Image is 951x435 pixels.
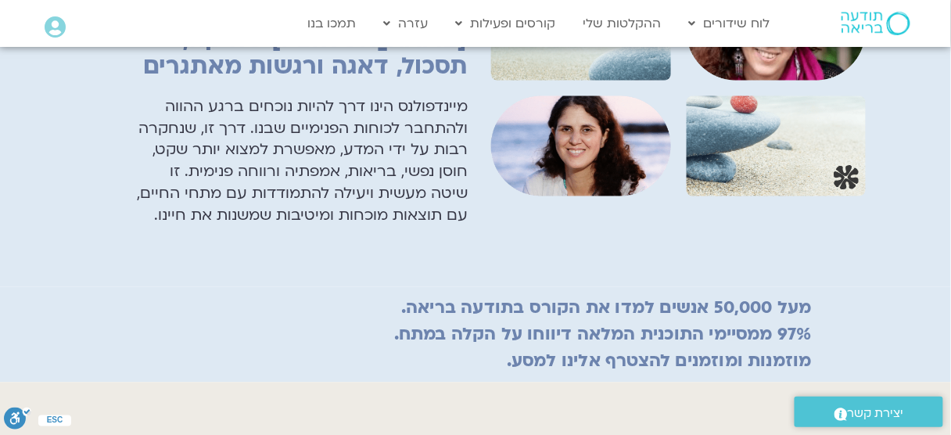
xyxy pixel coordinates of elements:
p: מיינדפולנס הינו דרך להיות נוכחים ברגע ההווה ולהתחבר לכוחות הפנימיים שבנו. דרך זו, שנחקרה רבות על ... [135,95,468,227]
span: יצירת קשר [848,403,904,424]
a: קורסים ופעילות [448,9,564,38]
a: עזרה [376,9,436,38]
a: תמכו בנו [300,9,364,38]
img: תודעה בריאה [842,12,910,35]
h2: מעל 50,000 אנשים למדו את הקורס בתודעה בריאה. 97% ממסיימי התוכנית המלאה דיווחו על הקלה במתח. מוזמנ... [139,295,812,375]
a: ההקלטות שלי [576,9,669,38]
a: לוח שידורים [681,9,778,38]
a: יצירת קשר [795,397,943,427]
